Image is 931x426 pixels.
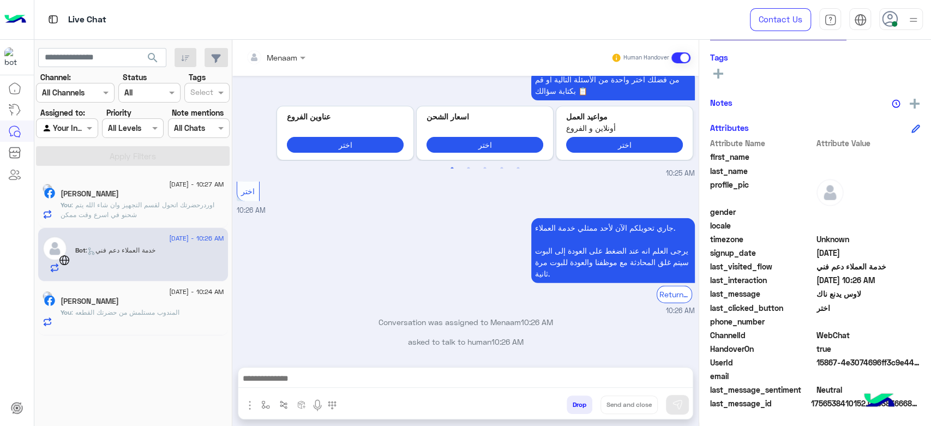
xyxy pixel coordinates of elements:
[189,71,206,83] label: Tags
[427,137,543,153] button: اختر
[169,287,224,297] span: [DATE] - 10:24 AM
[61,189,119,199] h5: Kareem Badeea
[816,288,921,299] span: لاوس يدنع ناك
[710,179,814,204] span: profile_pic
[623,53,669,62] small: Human Handover
[710,384,814,395] span: last_message_sentiment
[43,184,52,194] img: picture
[816,206,921,218] span: null
[710,329,814,341] span: ChannelId
[61,308,71,316] span: You
[521,317,553,327] span: 10:26 AM
[189,86,213,100] div: Select
[287,111,404,122] p: عناوين الفروع
[816,179,844,206] img: defaultAdmin.png
[4,8,26,31] img: Logo
[328,401,337,410] img: make a call
[710,261,814,272] span: last_visited_flow
[906,13,920,27] img: profile
[43,291,52,301] img: picture
[61,201,214,219] span: اوردرحضرتك اتحول لقسم التجهيز وان شاء الله يتم شحنو في اسرع وقت ممكن
[666,169,695,179] span: 10:25 AM
[750,8,811,31] a: Contact Us
[311,399,324,412] img: send voice note
[86,246,155,254] span: : خدمة العملاء دعم فني
[172,107,224,118] label: Note mentions
[710,274,814,286] span: last_interaction
[293,395,311,413] button: create order
[892,99,900,108] img: notes
[710,137,814,149] span: Attribute Name
[710,98,732,107] h6: Notes
[710,316,814,327] span: phone_number
[44,188,55,199] img: Facebook
[824,14,837,26] img: tab
[241,187,255,196] span: اختر
[123,71,147,83] label: Status
[567,395,592,414] button: Drop
[491,337,524,346] span: 10:26 AM
[531,218,695,283] p: 30/8/2025, 10:26 AM
[910,99,920,109] img: add
[657,286,692,303] div: Return to Bot
[243,399,256,412] img: send attachment
[169,233,224,243] span: [DATE] - 10:26 AM
[710,206,814,218] span: gender
[710,370,814,382] span: email
[71,308,179,316] span: المندوب مستلمش من حضرتك القطعه
[816,329,921,341] span: 1
[40,107,85,118] label: Assigned to:
[106,107,131,118] label: Priority
[816,302,921,314] span: اختر
[140,48,166,71] button: search
[672,399,683,410] img: send message
[169,179,224,189] span: [DATE] - 10:27 AM
[146,51,159,64] span: search
[531,70,695,100] p: 30/8/2025, 10:25 AM
[275,395,293,413] button: Trigger scenario
[61,297,119,306] h5: سعيد ابوغنيم
[816,261,921,272] span: خدمة العملاء دعم فني
[710,302,814,314] span: last_clicked_button
[710,357,814,368] span: UserId
[710,233,814,245] span: timezone
[710,288,814,299] span: last_message
[811,398,920,409] span: 1756538410152.05538366686182228.0
[257,395,275,413] button: select flow
[237,316,695,328] p: Conversation was assigned to Menaam
[479,163,490,174] button: 3 of 3
[68,13,106,27] p: Live Chat
[40,71,71,83] label: Channel:
[710,52,920,62] h6: Tags
[297,400,306,409] img: create order
[36,146,230,166] button: Apply Filters
[59,255,70,266] img: WebChat
[75,246,86,254] span: Bot
[816,220,921,231] span: null
[860,382,898,421] img: hulul-logo.png
[261,400,270,409] img: select flow
[710,398,809,409] span: last_message_id
[816,384,921,395] span: 0
[600,395,658,414] button: Send and close
[816,233,921,245] span: Unknown
[237,206,266,214] span: 10:26 AM
[819,8,841,31] a: tab
[447,163,458,174] button: 1 of 3
[61,201,71,209] span: You
[287,137,404,153] button: اختر
[816,137,921,149] span: Attribute Value
[512,163,523,174] button: 5 of 3
[710,247,814,259] span: signup_date
[854,14,867,26] img: tab
[710,151,814,163] span: first_name
[816,247,921,259] span: 2025-08-30T07:20:23.222Z
[566,137,683,153] button: اختر
[816,274,921,286] span: 2025-08-30T07:26:00.123Z
[566,111,683,122] p: مواعيد العمل
[816,343,921,355] span: true
[816,357,921,368] span: 15867-4e3074696ff3c9e449fc3c3f1526e8e4
[710,123,749,133] h6: Attributes
[710,165,814,177] span: last_name
[463,163,474,174] button: 2 of 3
